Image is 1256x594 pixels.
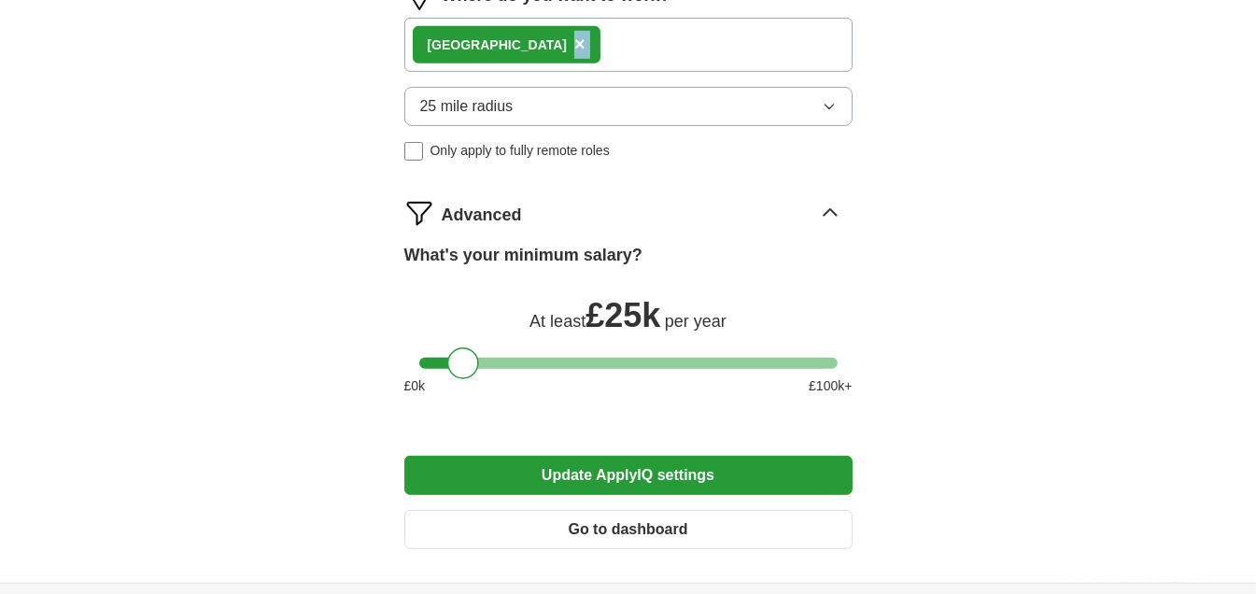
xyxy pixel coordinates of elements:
span: × [574,34,586,54]
button: 25 mile radius [404,87,853,126]
input: Only apply to fully remote roles [404,142,423,161]
button: Update ApplyIQ settings [404,456,853,495]
div: [GEOGRAPHIC_DATA] [428,35,568,55]
button: Go to dashboard [404,510,853,549]
span: £ 0 k [404,376,426,396]
span: Only apply to fully remote roles [430,141,610,161]
span: 25 mile radius [420,95,514,118]
span: At least [529,312,586,331]
span: £ 25k [586,296,660,334]
button: × [574,31,586,59]
span: Advanced [442,203,522,228]
label: What's your minimum salary? [404,243,642,268]
span: £ 100 k+ [809,376,852,396]
img: filter [404,198,434,228]
span: per year [665,312,727,331]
